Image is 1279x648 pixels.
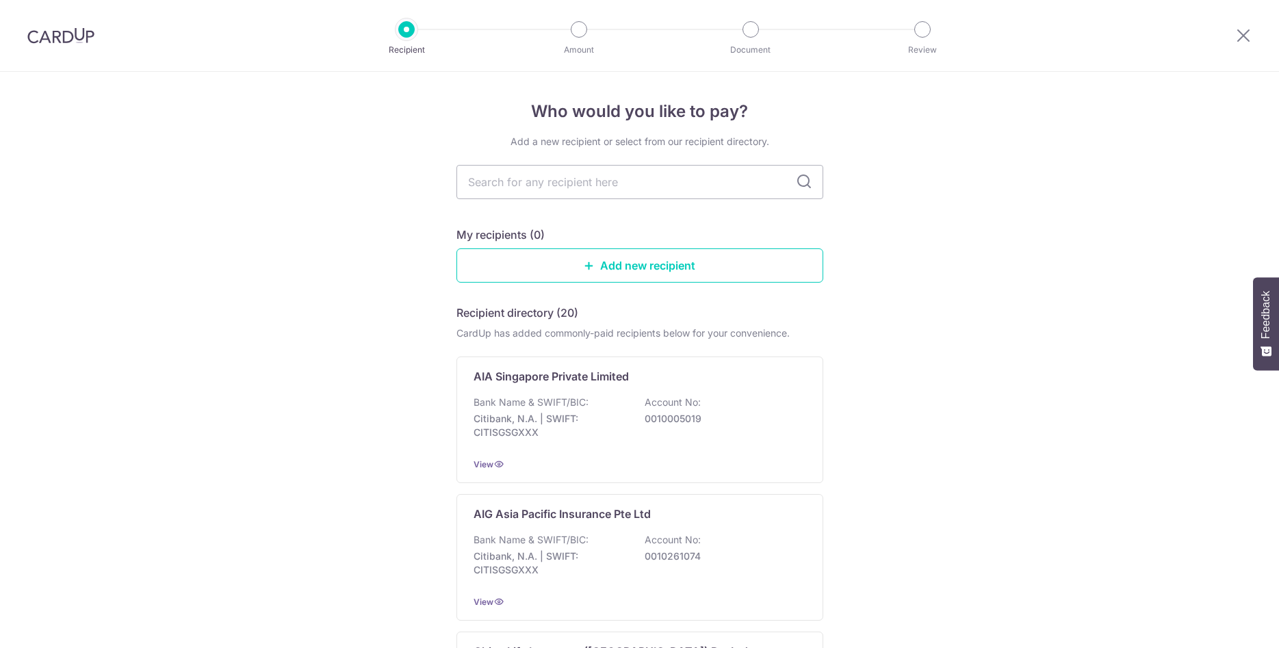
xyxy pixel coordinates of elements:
[1253,277,1279,370] button: Feedback - Show survey
[872,43,973,57] p: Review
[456,326,823,340] div: CardUp has added commonly-paid recipients below for your convenience.
[27,27,94,44] img: CardUp
[474,533,589,547] p: Bank Name & SWIFT/BIC:
[474,506,651,522] p: AIG Asia Pacific Insurance Pte Ltd
[474,368,629,385] p: AIA Singapore Private Limited
[456,226,545,243] h5: My recipients (0)
[474,549,627,577] p: Citibank, N.A. | SWIFT: CITISGSGXXX
[645,396,701,409] p: Account No:
[456,135,823,148] div: Add a new recipient or select from our recipient directory.
[700,43,801,57] p: Document
[456,248,823,283] a: Add new recipient
[1260,291,1272,339] span: Feedback
[456,165,823,199] input: Search for any recipient here
[456,99,823,124] h4: Who would you like to pay?
[645,533,701,547] p: Account No:
[356,43,457,57] p: Recipient
[645,412,798,426] p: 0010005019
[645,549,798,563] p: 0010261074
[528,43,630,57] p: Amount
[474,597,493,607] a: View
[474,459,493,469] a: View
[474,412,627,439] p: Citibank, N.A. | SWIFT: CITISGSGXXX
[1193,607,1265,641] iframe: Opens a widget where you can find more information
[456,304,578,321] h5: Recipient directory (20)
[474,396,589,409] p: Bank Name & SWIFT/BIC:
